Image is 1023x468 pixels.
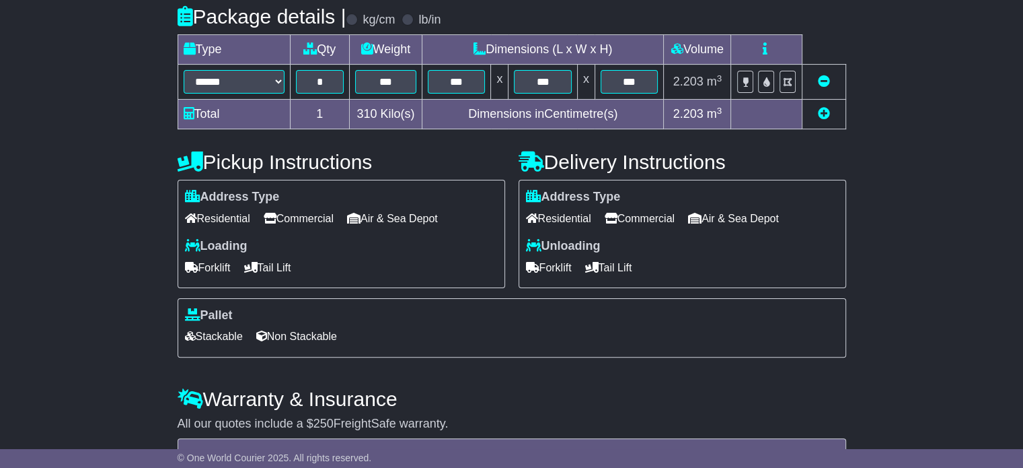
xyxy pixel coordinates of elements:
[717,73,722,83] sup: 3
[178,35,290,65] td: Type
[256,326,337,347] span: Non Stackable
[519,151,846,173] h4: Delivery Instructions
[185,326,243,347] span: Stackable
[185,308,233,323] label: Pallet
[422,35,663,65] td: Dimensions (L x W x H)
[818,107,830,121] a: Add new item
[349,100,422,129] td: Kilo(s)
[717,106,722,116] sup: 3
[422,100,663,129] td: Dimensions in Centimetre(s)
[577,65,595,100] td: x
[185,257,231,278] span: Forklift
[526,239,601,254] label: Unloading
[185,208,250,229] span: Residential
[707,107,722,121] span: m
[178,453,372,463] span: © One World Courier 2025. All rights reserved.
[178,100,290,129] td: Total
[664,35,731,65] td: Volume
[707,75,722,88] span: m
[244,257,291,278] span: Tail Lift
[688,208,779,229] span: Air & Sea Depot
[349,35,422,65] td: Weight
[290,100,349,129] td: 1
[313,417,334,430] span: 250
[178,388,846,410] h4: Warranty & Insurance
[264,208,334,229] span: Commercial
[605,208,675,229] span: Commercial
[526,190,621,205] label: Address Type
[673,75,704,88] span: 2.203
[418,13,441,28] label: lb/in
[185,190,280,205] label: Address Type
[178,417,846,432] div: All our quotes include a $ FreightSafe warranty.
[818,75,830,88] a: Remove this item
[290,35,349,65] td: Qty
[526,208,591,229] span: Residential
[185,239,248,254] label: Loading
[363,13,395,28] label: kg/cm
[178,151,505,173] h4: Pickup Instructions
[673,107,704,121] span: 2.203
[178,5,346,28] h4: Package details |
[491,65,508,100] td: x
[585,257,632,278] span: Tail Lift
[356,107,377,121] span: 310
[347,208,438,229] span: Air & Sea Depot
[526,257,572,278] span: Forklift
